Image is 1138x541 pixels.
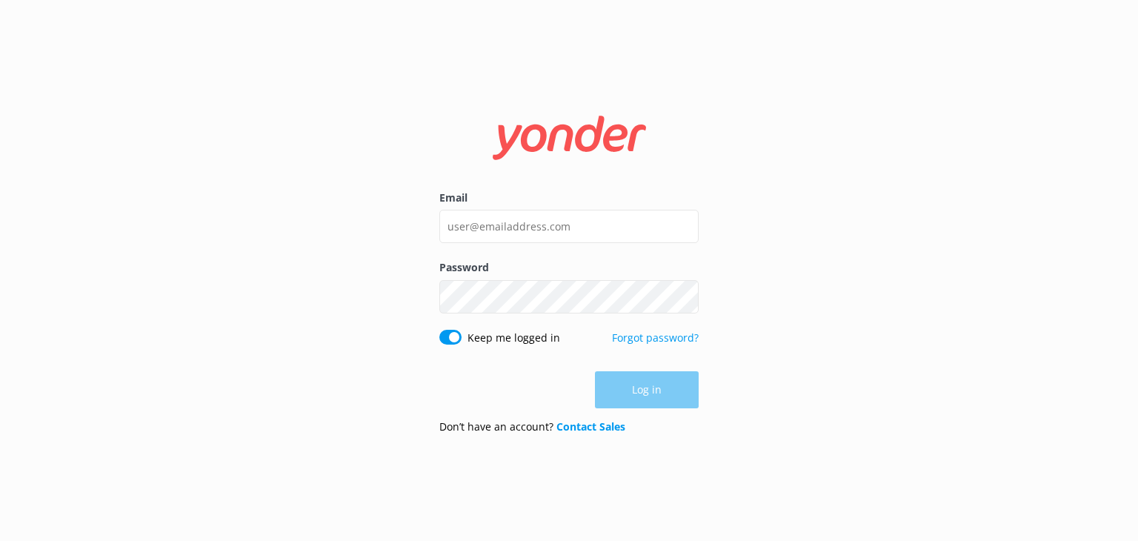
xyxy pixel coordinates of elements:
a: Contact Sales [556,419,625,434]
label: Email [439,190,699,206]
label: Keep me logged in [467,330,560,346]
a: Forgot password? [612,331,699,345]
button: Show password [669,282,699,311]
p: Don’t have an account? [439,419,625,435]
label: Password [439,259,699,276]
input: user@emailaddress.com [439,210,699,243]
